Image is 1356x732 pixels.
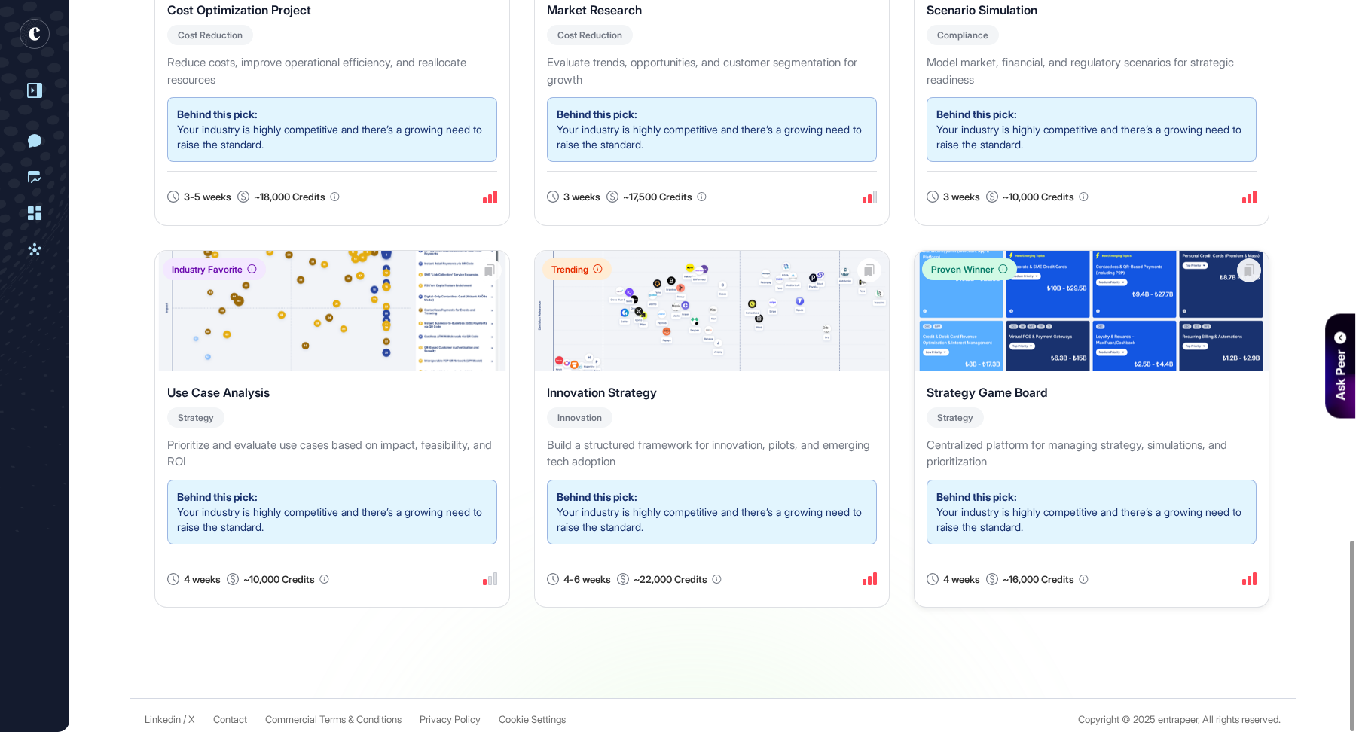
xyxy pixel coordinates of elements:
[420,714,481,725] a: Privacy Policy
[937,412,973,423] span: Strategy
[167,383,270,401] span: Use Case Analysis
[172,264,243,275] span: Industry Favorite
[178,29,243,41] span: Cost Reduction
[943,572,980,586] span: 4 weeks
[184,572,221,586] span: 4 weeks
[936,108,1017,120] strong: Behind this pick:
[557,108,637,120] strong: Behind this pick:
[547,54,877,88] p: Evaluate trends, opportunities, and customer segmentation for growth
[178,412,214,423] span: Strategy
[634,572,707,586] span: ~22,000 Credits
[177,490,258,503] strong: Behind this pick:
[547,383,657,401] span: Innovation Strategy
[936,490,1017,503] strong: Behind this pick:
[547,1,642,19] span: Market Research
[557,505,862,533] span: Your industry is highly competitive and there’s a growing need to raise the standard.
[563,572,611,586] span: 4-6 weeks
[551,264,588,275] span: Trending
[1003,190,1074,203] span: ~10,000 Credits
[547,437,877,471] p: Build a structured framework for innovation, pilots, and emerging tech adoption
[1331,350,1349,401] div: Ask Peer
[167,54,497,88] p: Reduce costs, improve operational efficiency, and reallocate resources
[937,29,988,41] span: Compliance
[254,190,325,203] span: ~18,000 Credits
[177,505,482,533] span: Your industry is highly competitive and there’s a growing need to raise the standard.
[20,19,50,49] div: entrapeer-logo
[927,383,1048,401] span: Strategy Game Board
[927,1,1037,19] span: Scenario Simulation
[265,714,402,725] a: Commercial Terms & Conditions
[155,251,509,371] img: Use Case Analysis
[1003,572,1074,586] span: ~16,000 Credits
[243,572,315,586] span: ~10,000 Credits
[915,251,1269,371] img: Strategy Game Board
[183,714,186,725] span: /
[499,714,566,725] a: Cookie Settings
[943,190,980,203] span: 3 weeks
[927,437,1257,471] p: Centralized platform for managing strategy, simulations, and prioritization
[535,251,889,371] img: Innovation Strategy
[213,714,247,725] span: Contact
[557,490,637,503] strong: Behind this pick:
[177,123,482,151] span: Your industry is highly competitive and there’s a growing need to raise the standard.
[557,29,622,41] span: Cost Reduction
[145,714,181,725] a: Linkedin
[623,190,692,203] span: ~17,500 Credits
[936,505,1241,533] span: Your industry is highly competitive and there’s a growing need to raise the standard.
[563,190,600,203] span: 3 weeks
[557,123,862,151] span: Your industry is highly competitive and there’s a growing need to raise the standard.
[188,714,195,725] a: X
[184,190,231,203] span: 3-5 weeks
[177,108,258,120] strong: Behind this pick:
[936,123,1241,151] span: Your industry is highly competitive and there’s a growing need to raise the standard.
[927,54,1257,88] p: Model market, financial, and regulatory scenarios for strategic readiness
[931,264,994,275] span: Proven Winner
[167,437,497,471] p: Prioritize and evaluate use cases based on impact, feasibility, and ROI
[167,1,311,19] span: Cost Optimization Project
[557,412,602,423] span: Innovation
[1078,714,1281,725] div: Copyright © 2025 entrapeer, All rights reserved.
